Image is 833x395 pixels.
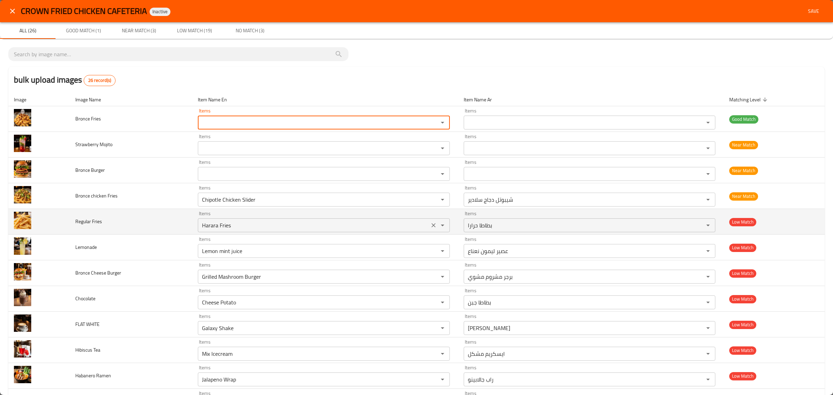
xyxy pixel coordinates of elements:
div: Total records count [84,75,116,86]
span: Bronce chicken Fries [75,191,118,200]
span: All (26) [4,26,51,35]
button: Open [703,272,713,281]
span: Image Name [75,95,110,104]
span: Save [805,7,822,16]
button: Open [703,246,713,256]
span: Near Match [729,192,758,200]
button: Open [703,195,713,204]
button: Clear [429,220,438,230]
span: Matching Level [729,95,769,104]
button: Open [438,323,447,333]
button: Open [703,349,713,359]
img: Bronce Cheese Burger [14,263,31,280]
span: CROWN FRIED CHICKEN CAFETERIA [21,3,147,19]
img: Strawberry Mojito [14,135,31,152]
button: Open [438,169,447,179]
button: Open [703,220,713,230]
button: Open [438,246,447,256]
span: Strawberry Mojito [75,140,112,149]
button: close [4,3,21,19]
span: Low Match [729,321,756,329]
span: Near Match [729,167,758,175]
img: Hibiscus Tea [14,340,31,358]
span: Chocolate [75,294,95,303]
button: Open [438,143,447,153]
span: Low Match [729,295,756,303]
img: Bronce chicken Fries [14,186,31,203]
span: No Match (3) [226,26,274,35]
button: Open [438,375,447,384]
span: Low Match [729,218,756,226]
span: Good Match (1) [60,26,107,35]
button: Save [802,5,825,18]
img: Lemonade [14,237,31,255]
button: Open [438,195,447,204]
span: Low Match [729,244,756,252]
span: Bronce Fries [75,114,101,123]
span: Low Match (19) [171,26,218,35]
button: Open [438,349,447,359]
img: Bronce Fries [14,109,31,126]
button: Open [703,297,713,307]
span: Inactive [150,9,170,15]
span: Bronce Cheese Burger [75,268,121,277]
span: Hibiscus Tea [75,345,100,354]
span: Low Match [729,346,756,354]
span: Low Match [729,269,756,277]
span: Bronce Burger [75,166,105,175]
th: Image [8,93,70,106]
img: Chocolate [14,289,31,306]
th: Item Name En [192,93,458,106]
button: Open [703,118,713,127]
th: Item Name Ar [458,93,724,106]
button: Open [438,118,447,127]
img: Habanero Ramen [14,366,31,383]
span: Regular Fries [75,217,102,226]
div: Inactive [150,8,170,16]
button: Open [703,375,713,384]
img: Regular Fries [14,212,31,229]
span: Lemonade [75,243,97,252]
button: Open [703,323,713,333]
span: Low Match [729,372,756,380]
img: FLAT WHITE [14,314,31,332]
span: Near Match [729,141,758,149]
span: Habanero Ramen [75,371,111,380]
button: Open [703,169,713,179]
span: Near Match (3) [115,26,162,35]
img: Bronce Burger [14,160,31,178]
span: Good Match [729,115,758,123]
button: Open [438,220,447,230]
span: FLAT WHITE [75,320,100,329]
h2: bulk upload images [14,74,116,86]
span: 26 record(s) [84,77,115,84]
button: Open [703,143,713,153]
button: Open [438,297,447,307]
input: search [14,49,343,60]
button: Open [438,272,447,281]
